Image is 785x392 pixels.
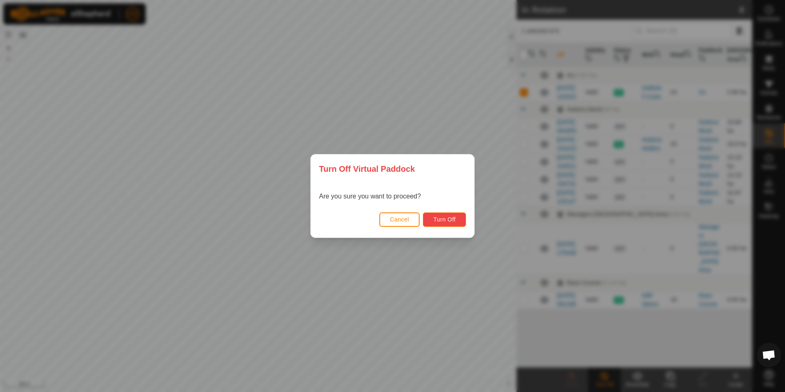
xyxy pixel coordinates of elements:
[390,216,409,223] span: Cancel
[319,163,415,175] span: Turn Off Virtual Paddock
[757,343,781,367] div: Open chat
[379,212,420,227] button: Cancel
[319,191,421,201] p: Are you sure you want to proceed?
[433,216,456,223] span: Turn Off
[423,212,466,227] button: Turn Off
